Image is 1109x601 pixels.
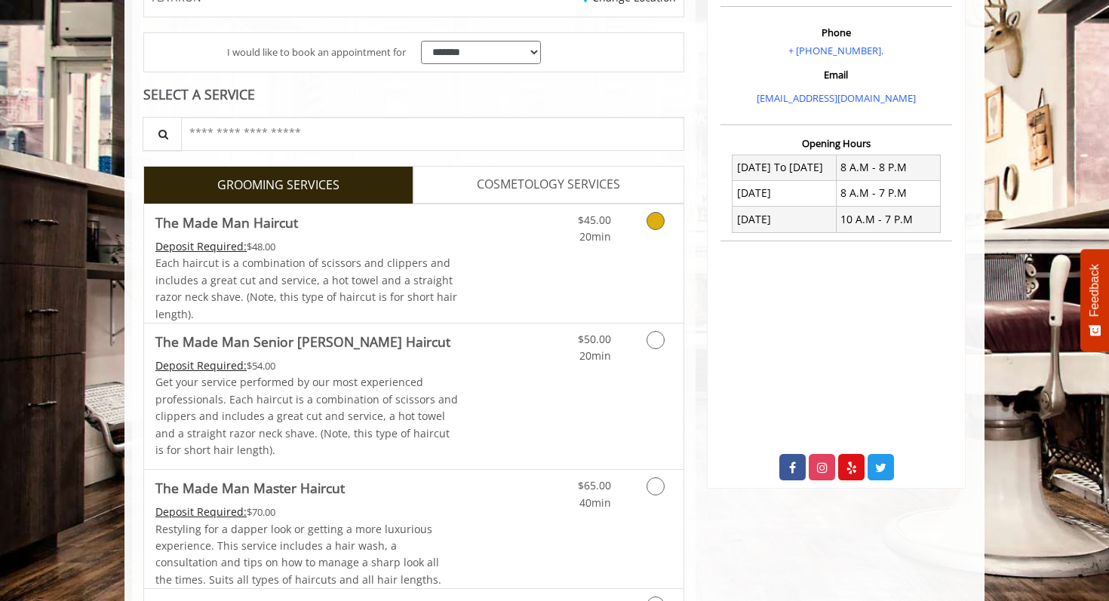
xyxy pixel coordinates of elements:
[155,238,459,255] div: $48.00
[579,348,611,363] span: 20min
[578,213,611,227] span: $45.00
[733,155,837,180] td: [DATE] To [DATE]
[155,477,345,498] b: The Made Man Master Haircut
[217,176,339,195] span: GROOMING SERVICES
[724,27,948,38] h3: Phone
[836,180,940,206] td: 8 A.M - 7 P.M
[733,180,837,206] td: [DATE]
[579,229,611,244] span: 20min
[155,239,247,253] span: This service needs some Advance to be paid before we block your appointment
[578,478,611,492] span: $65.00
[155,212,298,233] b: The Made Man Haircut
[724,69,948,80] h3: Email
[720,138,952,149] h3: Opening Hours
[1080,249,1109,351] button: Feedback - Show survey
[143,117,182,151] button: Service Search
[477,175,620,195] span: COSMETOLOGY SERVICES
[155,357,459,374] div: $54.00
[155,256,457,320] span: Each haircut is a combination of scissors and clippers and includes a great cut and service, a ho...
[143,87,684,102] div: SELECT A SERVICE
[155,504,247,519] span: This service needs some Advance to be paid before we block your appointment
[155,522,441,587] span: Restyling for a dapper look or getting a more luxurious experience. This service includes a hair ...
[155,374,459,458] p: Get your service performed by our most experienced professionals. Each haircut is a combination o...
[155,331,450,352] b: The Made Man Senior [PERSON_NAME] Haircut
[578,332,611,346] span: $50.00
[579,495,611,510] span: 40min
[1088,264,1101,317] span: Feedback
[733,207,837,232] td: [DATE]
[757,91,916,105] a: [EMAIL_ADDRESS][DOMAIN_NAME]
[155,504,459,520] div: $70.00
[836,155,940,180] td: 8 A.M - 8 P.M
[836,207,940,232] td: 10 A.M - 7 P.M
[155,358,247,373] span: This service needs some Advance to be paid before we block your appointment
[788,44,883,57] a: + [PHONE_NUMBER].
[227,44,406,60] span: I would like to book an appointment for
